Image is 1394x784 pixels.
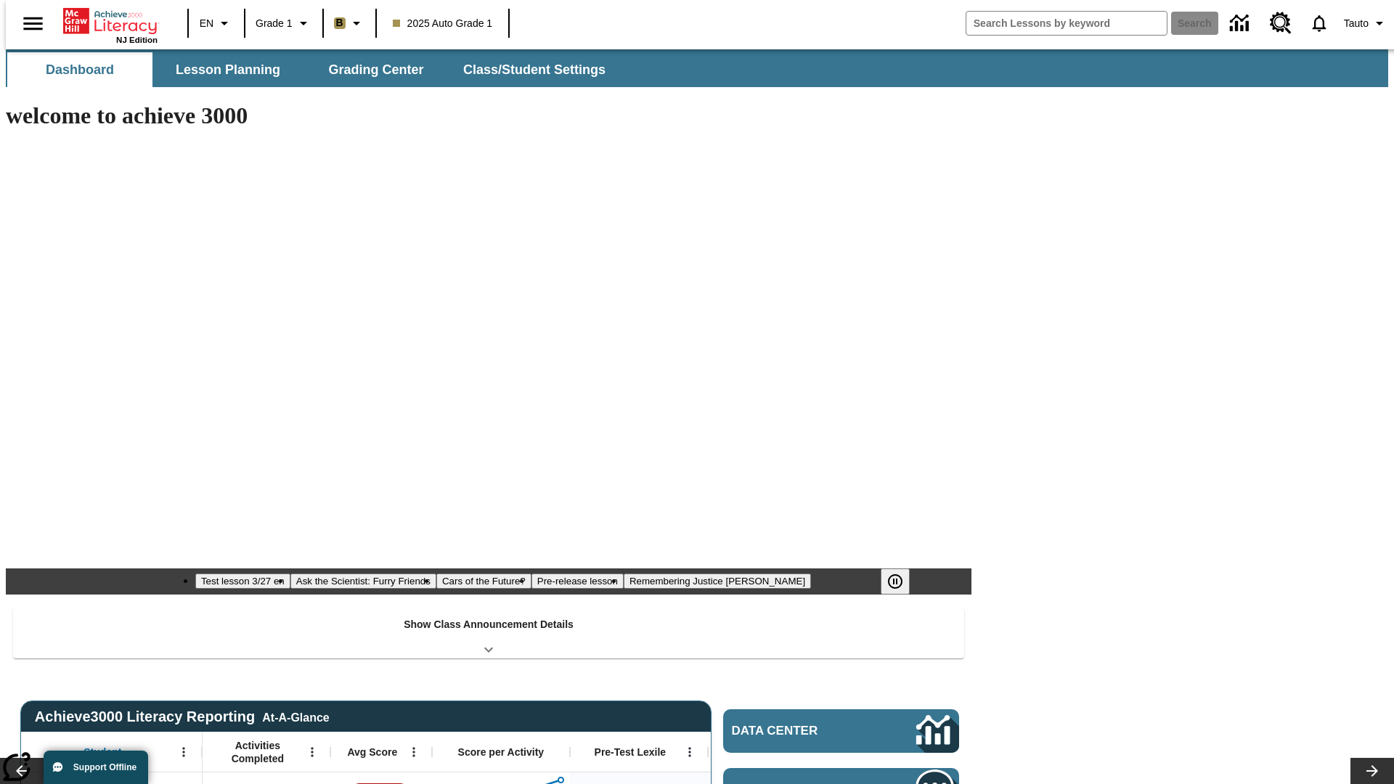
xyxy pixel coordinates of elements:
[7,52,152,87] button: Dashboard
[13,608,964,658] div: Show Class Announcement Details
[458,746,545,759] span: Score per Activity
[200,16,213,31] span: EN
[63,7,158,36] a: Home
[155,52,301,87] button: Lesson Planning
[12,2,54,45] button: Open side menu
[531,573,624,589] button: Slide 4 Pre-release lesson
[881,568,924,595] div: Pause
[262,709,329,724] div: At-A-Glance
[301,741,323,763] button: Open Menu
[347,746,397,759] span: Avg Score
[723,709,959,753] a: Data Center
[624,573,811,589] button: Slide 5 Remembering Justice O'Connor
[393,16,493,31] span: 2025 Auto Grade 1
[195,573,290,589] button: Slide 1 Test lesson 3/27 en
[173,741,195,763] button: Open Menu
[250,10,318,36] button: Grade: Grade 1, Select a grade
[1300,4,1338,42] a: Notifications
[83,746,121,759] span: Student
[328,10,371,36] button: Boost Class color is light brown. Change class color
[290,573,436,589] button: Slide 2 Ask the Scientist: Furry Friends
[403,741,425,763] button: Open Menu
[1221,4,1261,44] a: Data Center
[6,102,971,129] h1: welcome to achieve 3000
[966,12,1167,35] input: search field
[1344,16,1369,31] span: Tauto
[732,724,868,738] span: Data Center
[404,617,574,632] p: Show Class Announcement Details
[1338,10,1394,36] button: Profile/Settings
[6,52,619,87] div: SubNavbar
[73,762,136,772] span: Support Offline
[436,573,531,589] button: Slide 3 Cars of the Future?
[452,52,617,87] button: Class/Student Settings
[116,36,158,44] span: NJ Edition
[1261,4,1300,43] a: Resource Center, Will open in new tab
[63,5,158,44] div: Home
[679,741,701,763] button: Open Menu
[210,739,306,765] span: Activities Completed
[193,10,240,36] button: Language: EN, Select a language
[595,746,667,759] span: Pre-Test Lexile
[303,52,449,87] button: Grading Center
[1350,758,1394,784] button: Lesson carousel, Next
[35,709,330,725] span: Achieve3000 Literacy Reporting
[256,16,293,31] span: Grade 1
[6,49,1388,87] div: SubNavbar
[44,751,148,784] button: Support Offline
[881,568,910,595] button: Pause
[336,14,343,32] span: B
